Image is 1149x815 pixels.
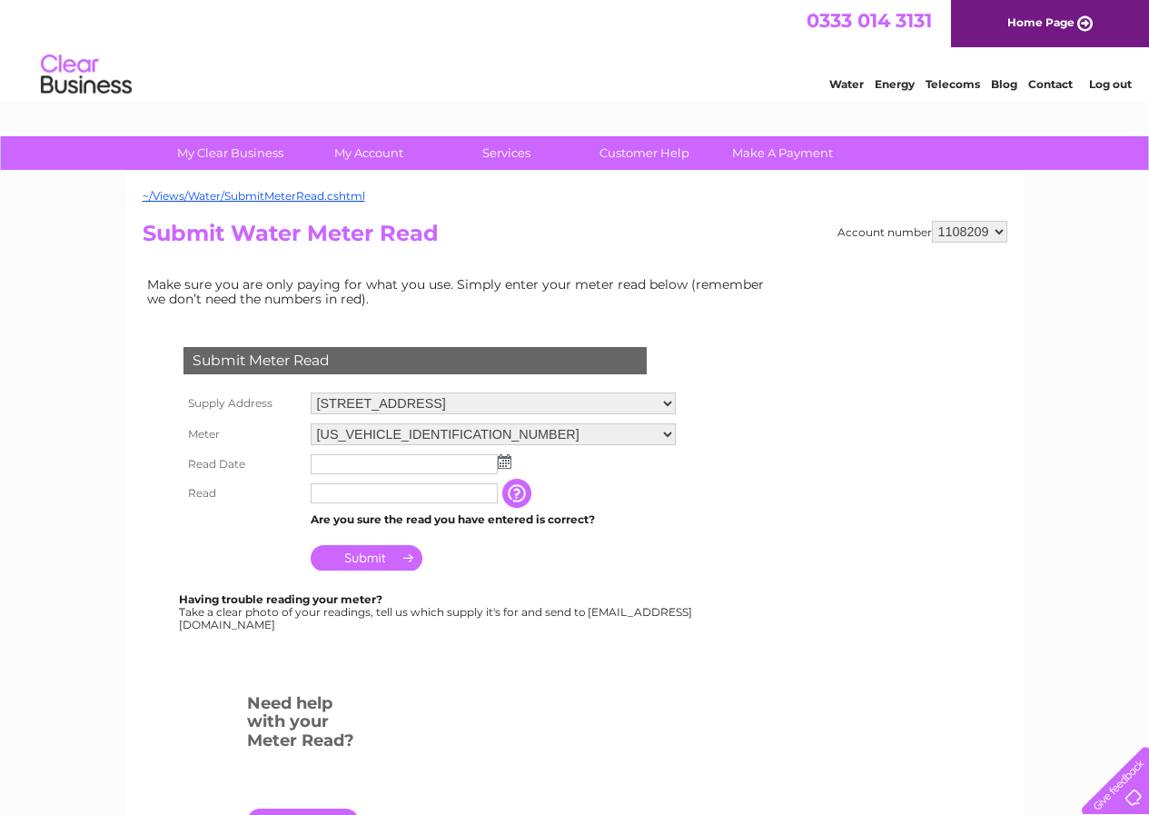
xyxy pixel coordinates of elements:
a: ~/Views/Water/SubmitMeterRead.cshtml [143,189,365,203]
a: Services [431,136,581,170]
a: Customer Help [570,136,719,170]
div: Take a clear photo of your readings, tell us which supply it's for and send to [EMAIL_ADDRESS][DO... [179,593,695,631]
a: Blog [991,77,1017,91]
input: Information [502,479,535,508]
a: 0333 014 3131 [807,9,932,32]
div: Submit Meter Read [183,347,647,374]
div: Clear Business is a trading name of Verastar Limited (registered in [GEOGRAPHIC_DATA] No. 3667643... [146,10,1005,88]
th: Read [179,479,306,508]
a: Telecoms [926,77,980,91]
a: My Clear Business [155,136,305,170]
td: Make sure you are only paying for what you use. Simply enter your meter read below (remember we d... [143,273,778,311]
div: Account number [837,221,1007,243]
a: Make A Payment [708,136,857,170]
a: Contact [1028,77,1073,91]
a: My Account [293,136,443,170]
th: Supply Address [179,388,306,419]
td: Are you sure the read you have entered is correct? [306,508,680,532]
img: logo.png [40,47,133,103]
img: ... [498,454,511,469]
th: Read Date [179,450,306,479]
h3: Need help with your Meter Read? [247,691,359,760]
a: Water [829,77,864,91]
h2: Submit Water Meter Read [143,221,1007,255]
input: Submit [311,545,422,571]
a: Energy [875,77,915,91]
b: Having trouble reading your meter? [179,592,382,606]
th: Meter [179,419,306,450]
a: Log out [1089,77,1132,91]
